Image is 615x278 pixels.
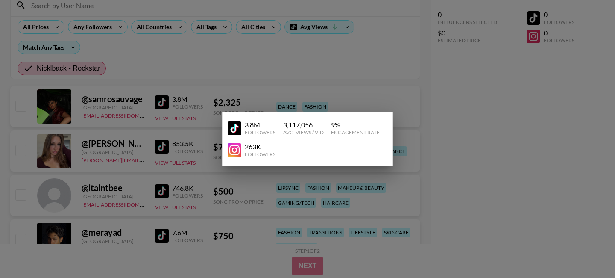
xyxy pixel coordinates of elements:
div: 3,117,056 [283,121,324,129]
div: Followers [245,151,275,157]
iframe: Drift Widget Chat Controller [572,235,605,268]
div: Engagement Rate [331,129,380,136]
div: Followers [245,129,275,136]
img: YouTube [228,121,241,135]
div: Avg. Views / Vid [283,129,324,136]
img: YouTube [228,143,241,157]
div: 3.8M [245,121,275,129]
div: 263K [245,142,275,151]
div: 9 % [331,121,380,129]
